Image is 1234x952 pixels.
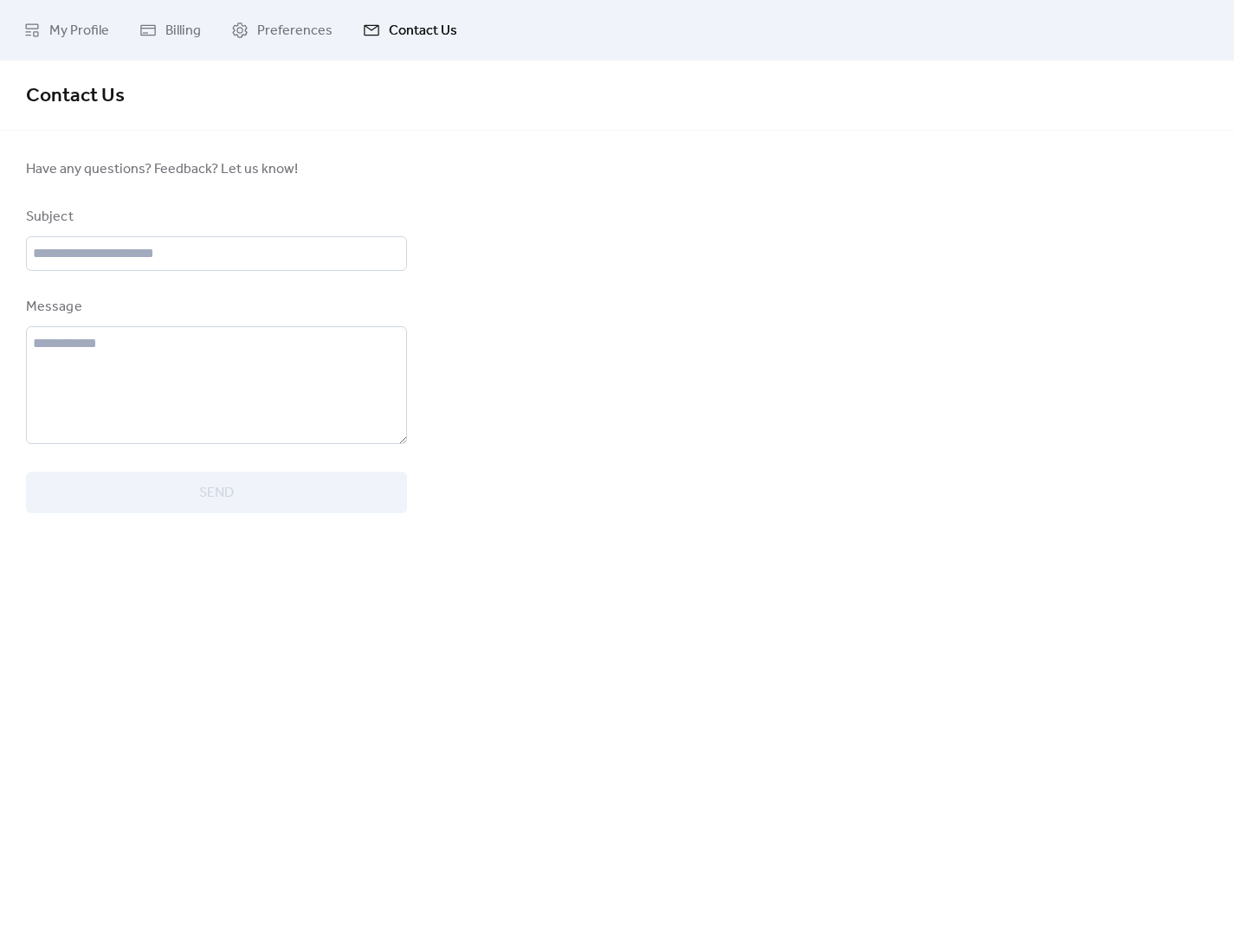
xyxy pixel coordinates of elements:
[10,7,122,54] a: My Profile
[26,77,125,115] span: Contact Us
[218,7,346,54] a: Preferences
[165,21,201,42] span: Billing
[350,7,470,54] a: Contact Us
[257,21,333,42] span: Preferences
[26,297,404,318] div: Message
[389,21,457,42] span: Contact Us
[49,21,109,42] span: My Profile
[26,159,407,180] span: Have any questions? Feedback? Let us know!
[26,207,404,228] div: Subject
[126,7,214,54] a: Billing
